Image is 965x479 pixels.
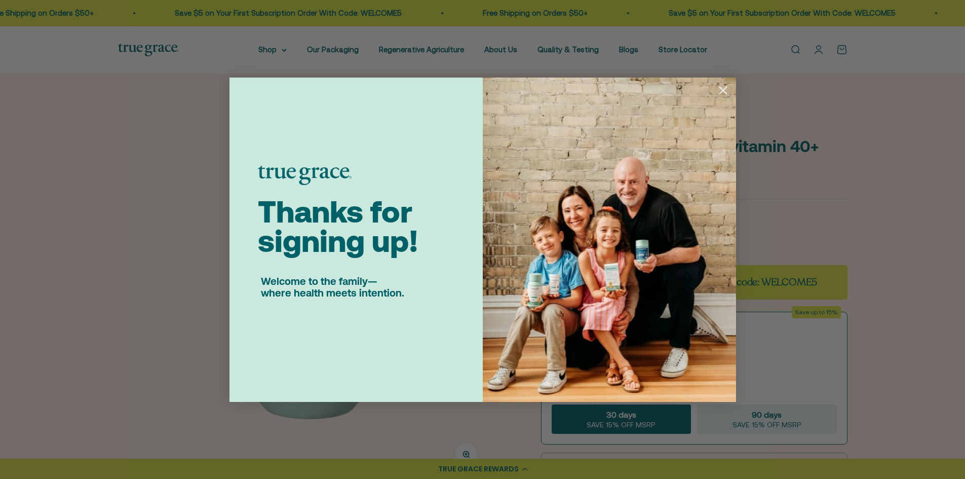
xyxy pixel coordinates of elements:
[261,275,377,287] span: Welcome to the family—
[258,194,418,259] span: Thanks for signing up!
[258,166,352,185] img: logo placeholder
[261,287,404,299] span: where health meets intention.
[714,82,732,99] button: Close dialog
[483,78,736,402] img: b3f45010-4f50-4686-b610-c2d2f5ed60ad.jpeg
